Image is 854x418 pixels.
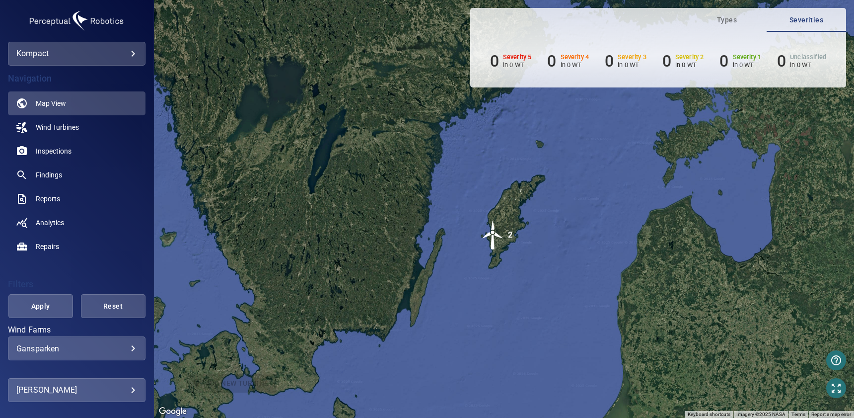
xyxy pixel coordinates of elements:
[790,61,826,69] p: in 0 WT
[36,218,64,228] span: Analytics
[561,61,589,69] p: in 0 WT
[27,8,126,34] img: kompact-logo
[693,14,761,26] span: Types
[36,122,79,132] span: Wind Turbines
[618,54,646,61] h6: Severity 3
[791,412,805,417] a: Terms
[790,54,826,61] h6: Unclassified
[662,52,704,71] li: Severity 2
[547,52,589,71] li: Severity 4
[688,411,730,418] button: Keyboard shortcuts
[36,146,71,156] span: Inspections
[719,52,728,71] h6: 0
[16,344,137,353] div: Gansparken
[8,211,145,235] a: analytics noActive
[478,220,508,250] img: windFarmIcon.svg
[618,61,646,69] p: in 0 WT
[8,91,145,115] a: map active
[8,187,145,211] a: reports noActive
[777,52,786,71] h6: 0
[503,61,532,69] p: in 0 WT
[8,235,145,258] a: repairs noActive
[508,220,512,250] div: 2
[675,54,704,61] h6: Severity 2
[605,52,614,71] h6: 0
[811,412,851,417] a: Report a map error
[675,61,704,69] p: in 0 WT
[547,52,556,71] h6: 0
[490,52,532,71] li: Severity 5
[719,52,761,71] li: Severity 1
[36,170,62,180] span: Findings
[36,98,66,108] span: Map View
[16,46,137,62] div: kompact
[8,279,145,289] h4: Filters
[478,220,508,251] gmp-advanced-marker: 2
[561,54,589,61] h6: Severity 4
[8,42,145,66] div: kompact
[156,405,189,418] a: Open this area in Google Maps (opens a new window)
[81,294,145,318] button: Reset
[605,52,646,71] li: Severity 3
[8,336,145,360] div: Wind Farms
[93,300,133,313] span: Reset
[733,61,762,69] p: in 0 WT
[8,163,145,187] a: findings noActive
[8,139,145,163] a: inspections noActive
[8,115,145,139] a: windturbines noActive
[36,194,60,204] span: Reports
[503,54,532,61] h6: Severity 5
[8,74,145,84] h4: Navigation
[8,294,73,318] button: Apply
[777,52,826,71] li: Severity Unclassified
[733,54,762,61] h6: Severity 1
[36,242,59,251] span: Repairs
[8,326,145,334] label: Wind Farms
[773,14,840,26] span: Severities
[21,300,61,313] span: Apply
[736,412,785,417] span: Imagery ©2025 NASA
[156,405,189,418] img: Google
[16,382,137,398] div: [PERSON_NAME]
[662,52,671,71] h6: 0
[490,52,499,71] h6: 0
